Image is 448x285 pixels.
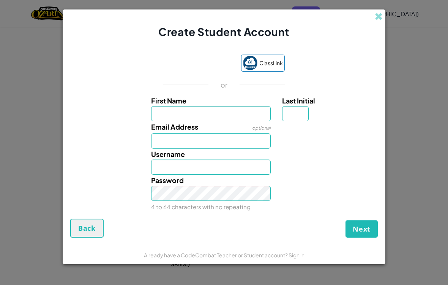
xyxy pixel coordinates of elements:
[158,25,289,38] span: Create Student Account
[144,252,289,258] span: Already have a CodeCombat Teacher or Student account?
[292,8,440,112] iframe: Sign in with Google Dialog
[70,219,104,238] button: Back
[243,56,257,70] img: classlink-logo-small.png
[151,122,198,131] span: Email Address
[252,125,271,131] span: optional
[164,55,233,72] div: Sign in with Google. Opens in new tab
[289,252,304,258] a: Sign in
[160,55,237,72] iframe: Sign in with Google Button
[78,224,96,233] span: Back
[282,96,315,105] span: Last Initial
[259,58,283,69] span: ClassLink
[353,224,371,233] span: Next
[221,80,228,89] p: or
[151,150,185,158] span: Username
[151,176,184,185] span: Password
[151,203,251,210] small: 4 to 64 characters with no repeating
[151,96,186,105] span: First Name
[345,220,378,238] button: Next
